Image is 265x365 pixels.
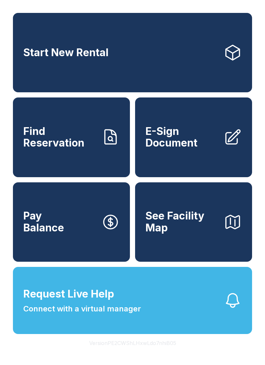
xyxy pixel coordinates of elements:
a: Start New Rental [13,13,252,92]
span: See Facility Map [145,210,218,234]
a: PayBalance [13,182,130,262]
button: VersionPE2CWShLHxwLdo7nhiB05 [84,334,181,352]
span: Connect with a virtual manager [23,303,141,315]
span: Pay Balance [23,210,64,234]
span: Start New Rental [23,47,109,59]
span: Request Live Help [23,286,114,302]
span: Find Reservation [23,126,96,149]
button: Request Live HelpConnect with a virtual manager [13,267,252,334]
span: E-Sign Document [145,126,218,149]
a: E-Sign Document [135,97,252,177]
a: Find Reservation [13,97,130,177]
button: See Facility Map [135,182,252,262]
